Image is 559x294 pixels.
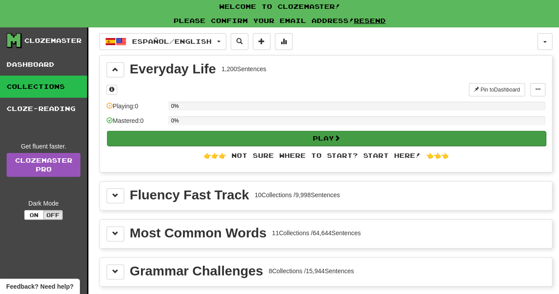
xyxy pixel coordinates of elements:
div: 11 Collections / 64,644 Sentences [272,229,361,237]
button: Español/English [99,33,226,50]
div: Everyday Life [130,62,216,76]
button: Pin toDashboard [469,83,525,96]
a: ClozemasterPro [7,153,80,177]
button: On [24,210,44,220]
a: Resend [354,17,386,24]
button: Add sentence to collection [253,33,270,50]
div: Fluency Fast Track [130,188,249,202]
div: Mastered: 0 [106,116,164,131]
div: Grammar Challenges [130,264,263,278]
div: Clozemaster [24,36,82,45]
button: Off [43,210,63,220]
div: Most Common Words [130,226,266,240]
button: Play [107,131,546,146]
span: Open feedback widget [6,282,73,291]
button: More stats [275,33,293,50]
div: 1,200 Sentences [221,65,266,73]
div: Get fluent faster. [7,142,80,151]
div: 👉👉👉 Not sure where to start? Start here! 👈👈👈 [106,151,545,160]
div: Dark Mode [7,199,80,208]
div: Playing: 0 [106,102,164,116]
button: Search sentences [231,33,248,50]
div: 8 Collections / 15,944 Sentences [269,267,354,275]
div: 10 Collections / 9,998 Sentences [255,191,340,199]
span: Español / English [132,38,212,45]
